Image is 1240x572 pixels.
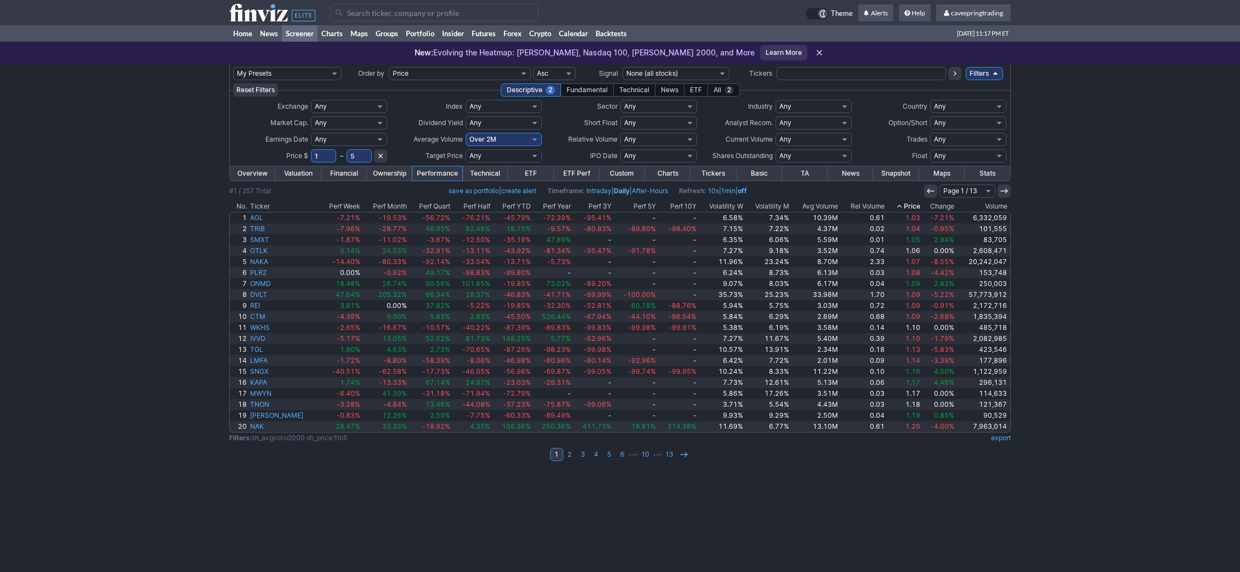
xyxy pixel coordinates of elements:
a: -5.22% [922,289,956,300]
a: 1.70 [840,289,886,300]
a: -32.91% [409,245,452,256]
a: 49.17% [409,267,452,278]
a: 2,172,716 [956,300,1010,311]
a: - [658,212,698,223]
span: -32.91% [422,246,450,255]
span: 47.64% [336,290,360,299]
a: After-Hours [632,187,668,195]
a: Futures [468,25,500,42]
a: -33.54% [452,256,492,267]
a: ONMD [248,278,319,289]
a: 1.06 [886,245,922,256]
a: Ownership [367,166,412,181]
span: -19.53% [379,214,407,222]
a: 101,555 [956,223,1010,234]
span: -4.42% [931,268,954,277]
span: 37.82% [426,301,450,310]
a: 7.27% [698,245,745,256]
a: 101.85% [452,278,492,289]
a: -12.50% [452,234,492,245]
a: 83,705 [956,234,1010,245]
span: -98.40% [669,225,697,233]
a: 60.18% [613,300,658,311]
a: -0.92% [362,267,409,278]
span: -91.78% [628,246,656,255]
a: 23.24% [745,256,791,267]
a: Screener [282,25,318,42]
a: Financial [321,166,367,181]
span: -45.79% [503,214,531,222]
a: 18.48% [319,278,362,289]
a: 9.07% [698,278,745,289]
a: -91.78% [613,245,658,256]
span: -81.34% [543,246,571,255]
a: - [658,234,698,245]
span: -7.21% [931,214,954,222]
div: All [707,83,740,97]
a: 5 [230,256,248,267]
a: -76.21% [452,212,492,223]
a: -95.41% [573,212,613,223]
span: -0.91% [931,301,954,310]
a: Performance [412,166,462,181]
a: 10 [230,311,248,322]
a: 1.04 [886,223,922,234]
a: -3.67% [409,234,452,245]
a: 48.95% [409,223,452,234]
span: 1.09 [905,279,920,288]
a: 5.59M [791,234,840,245]
span: -7.96% [337,225,360,233]
span: -95.47% [584,246,611,255]
a: -98.83% [452,267,492,278]
a: -80.33% [362,256,409,267]
a: 250,003 [956,278,1010,289]
a: create alert [501,187,536,195]
a: 0.00% [319,267,362,278]
a: 7.15% [698,223,745,234]
a: Maps [347,25,372,42]
a: 2.33 [840,256,886,267]
a: - [613,212,658,223]
span: -89.20% [584,279,611,288]
a: cavespringtrading [936,4,1011,22]
a: - [658,289,698,300]
span: -76.21% [462,214,490,222]
a: 9.14% [319,245,362,256]
a: 20,242,047 [956,256,1010,267]
a: Calendar [555,25,592,42]
a: 6,332,059 [956,212,1010,223]
a: 3.81% [319,300,362,311]
a: 82.46% [452,223,492,234]
a: 2,608,471 [956,245,1010,256]
span: -80.83% [584,225,611,233]
a: Home [229,25,256,42]
a: 0.04 [840,278,886,289]
div: Descriptive [501,83,561,97]
a: 4.37M [791,223,840,234]
a: 1.08 [886,267,922,278]
span: -13.11% [462,246,490,255]
a: Alerts [858,4,893,22]
span: -11.02% [379,235,407,244]
a: ETF [508,166,553,181]
span: -19.85% [503,301,531,310]
span: -19.85% [503,279,531,288]
a: -5.22% [452,300,492,311]
a: 9.18% [745,245,791,256]
a: - [613,267,658,278]
a: News [828,166,873,181]
a: 28.37% [452,289,492,300]
a: -88.76% [658,300,698,311]
a: 9.00% [362,311,409,322]
span: 2.94% [934,235,954,244]
span: -1.87% [337,235,360,244]
span: -0.95% [931,225,954,233]
a: REI [248,300,319,311]
span: -28.77% [379,225,407,233]
a: -13.11% [452,245,492,256]
span: -89.80% [628,225,656,233]
a: 2.94% [922,234,956,245]
a: 18.15% [492,223,533,234]
div: Technical [613,83,655,97]
span: -8.55% [931,257,954,266]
